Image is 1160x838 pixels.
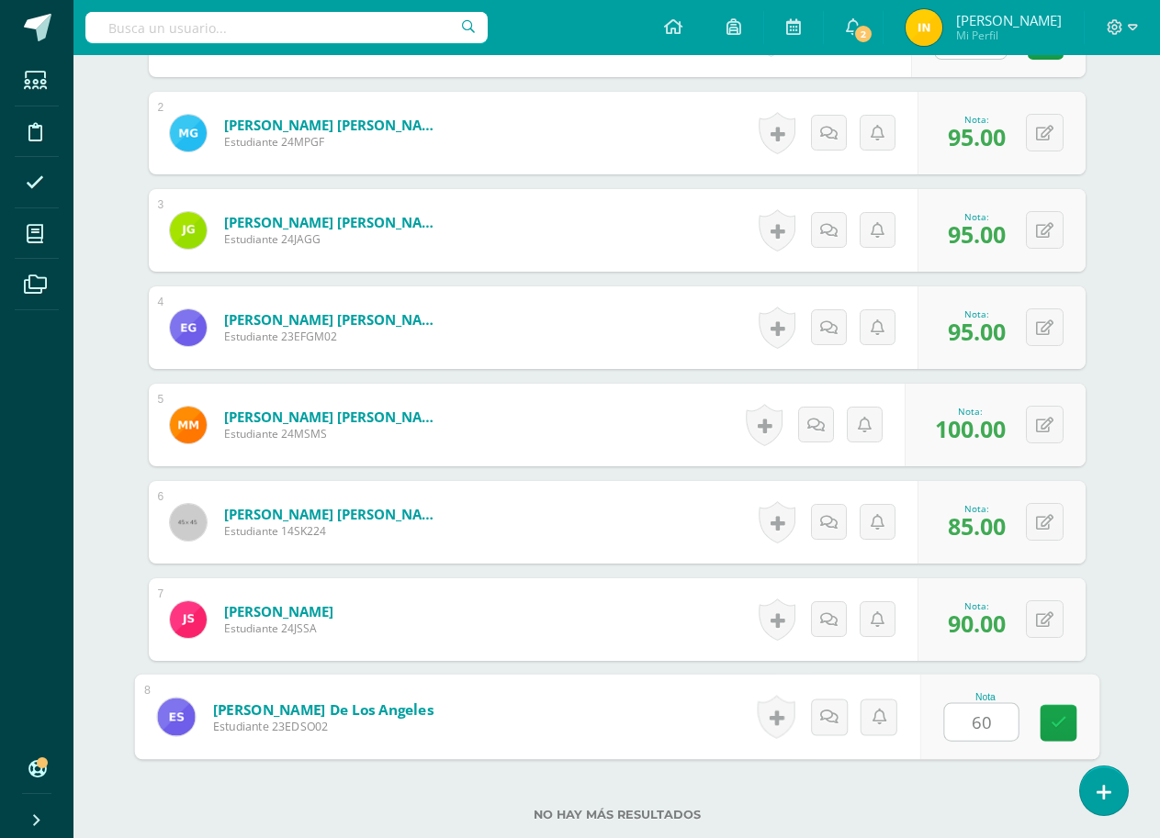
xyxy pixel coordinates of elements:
span: 100.00 [935,413,1006,444]
a: [PERSON_NAME] [PERSON_NAME] [224,116,445,134]
div: Nota: [948,307,1006,320]
span: [PERSON_NAME] [956,11,1062,29]
div: Nota: [948,599,1006,612]
input: Busca un usuario... [85,12,488,43]
img: 9b7b43ce443e636e3ce1df7f141e892f.png [170,212,207,249]
span: 95.00 [948,121,1006,152]
a: [PERSON_NAME] [224,602,333,620]
img: 737f87f100c7aa2ae5f8163761b07637.png [170,601,207,638]
div: Nota: [935,405,1006,418]
span: Estudiante 14SK224 [224,523,445,539]
a: [PERSON_NAME] [PERSON_NAME] [224,505,445,523]
span: Estudiante 23EFGM02 [224,329,445,344]
input: 0-100.0 [944,704,1018,741]
label: No hay más resultados [149,808,1086,821]
span: Estudiante 23EDSO02 [212,719,433,735]
span: 95.00 [948,218,1006,250]
span: 85.00 [948,510,1006,542]
a: [PERSON_NAME] [PERSON_NAME] [224,310,445,329]
span: 95.00 [948,316,1006,347]
span: 2 [853,24,873,44]
div: Nota: [948,210,1006,223]
a: [PERSON_NAME] [PERSON_NAME] [224,408,445,426]
span: Estudiante 24JSSA [224,620,333,636]
img: 5615ba2893c1562cf71a1f8e29f75463.png [170,309,207,346]
span: Estudiante 24MSMS [224,426,445,441]
div: Nota [943,692,1027,702]
div: Nota: [948,502,1006,515]
a: [PERSON_NAME] [PERSON_NAME] [224,213,445,231]
img: 68e2e4eb6a25e947f03e8a7739ee2506.png [157,698,195,735]
img: 45x45 [170,504,207,541]
span: Mi Perfil [956,28,1062,43]
div: Nota: [948,113,1006,126]
span: 90.00 [948,608,1006,639]
img: d579a2f4395872090f48fd11eb4c32d3.png [170,115,207,151]
span: Estudiante 24MPGF [224,134,445,150]
a: [PERSON_NAME] de los Angeles [212,699,433,719]
span: Estudiante 24JAGG [224,231,445,247]
img: 2b6c4ff87cbff3f755ee63f09711c5e5.png [170,407,207,443]
img: 2ef4376fc20844802abc0360b59bcc94.png [906,9,942,46]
